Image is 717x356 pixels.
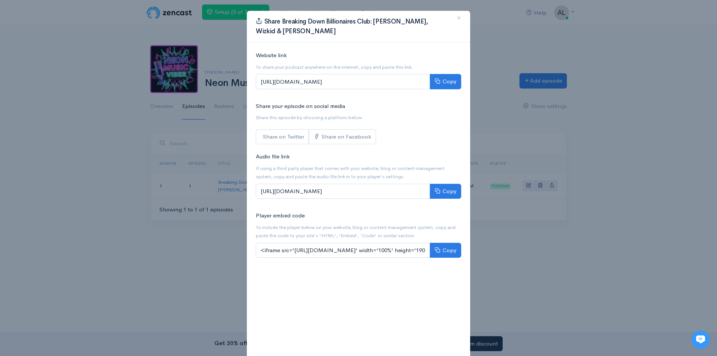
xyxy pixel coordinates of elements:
[256,102,345,111] label: Share your episode on social media
[692,331,710,349] iframe: gist-messenger-bubble-iframe
[256,129,376,145] div: Social sharing links
[10,128,139,137] p: Find an answer quickly
[256,64,413,70] small: To share your podcast anywhere on the internet, copy and paste this link.
[256,18,428,35] span: Share Breaking Down Billionaires Club: [PERSON_NAME], Wizkid & [PERSON_NAME]
[256,224,456,239] small: To include the player below on your website, blog or content management system, copy and paste th...
[457,12,461,23] span: ×
[256,51,287,60] label: Website link
[309,129,376,145] a: Share on Facebook
[256,165,444,180] small: If using a third party player that comes with your website, blog or content management system, co...
[256,152,290,161] label: Audio file link
[48,103,90,109] span: New conversation
[256,129,309,145] a: Share on Twitter
[430,74,461,89] button: Copy
[430,184,461,199] button: Copy
[256,243,430,258] input: <iframe src='[URL][DOMAIN_NAME]' width='100%' height='190' frameborder='0' scrolling='no' seamles...
[448,8,470,28] button: Close
[11,50,138,86] h2: Just let us know if you need anything and we'll be happy to help! 🙂
[11,36,138,48] h1: Hi 👋
[256,114,363,121] small: Share this episode by choosing a platform below.
[256,74,430,89] input: [URL][DOMAIN_NAME]
[22,140,133,155] input: Search articles
[256,211,305,220] label: Player embed code
[430,243,461,258] button: Copy
[12,99,138,114] button: New conversation
[256,184,430,199] input: [URL][DOMAIN_NAME]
